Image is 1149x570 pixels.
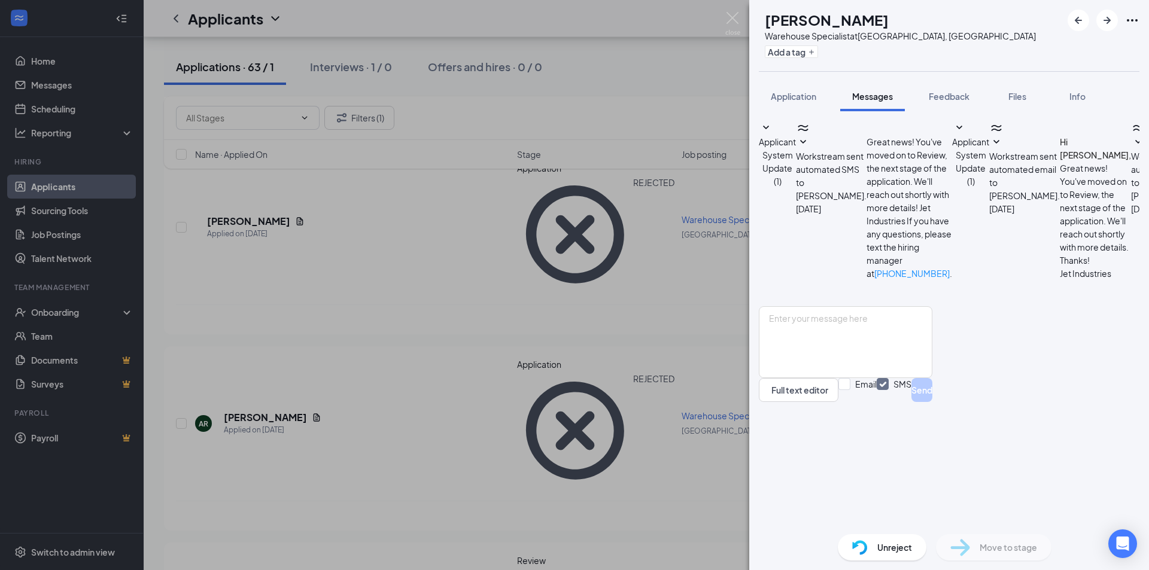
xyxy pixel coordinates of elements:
button: SmallChevronDownApplicant System Update (1) [759,121,796,188]
svg: WorkstreamLogo [989,121,1004,135]
svg: WorkstreamLogo [1131,121,1145,135]
span: Applicant System Update (1) [952,136,989,187]
button: Send [911,378,932,402]
svg: WorkstreamLogo [796,121,810,135]
span: Messages [852,91,893,102]
button: ArrowLeftNew [1068,10,1089,31]
span: Feedback [929,91,969,102]
svg: SmallChevronDown [952,121,966,135]
p: Thanks! [1060,254,1131,267]
span: Info [1069,91,1086,102]
span: [DATE] [989,202,1014,215]
svg: SmallChevronDown [796,135,810,150]
button: Full text editorPen [759,378,838,402]
button: PlusAdd a tag [765,45,818,58]
button: ArrowRight [1096,10,1118,31]
div: Open Intercom Messenger [1108,529,1137,558]
span: Unreject [877,541,912,554]
svg: SmallChevronDown [759,121,773,135]
span: Workstream sent automated SMS to [PERSON_NAME]. [796,151,867,201]
a: [PHONE_NUMBER] [874,268,950,279]
span: [DATE] [796,202,821,215]
p: Great news! You've moved on to Review, the next stage of the application. We'll reach out shortly... [1060,161,1131,254]
svg: SmallChevronDown [1131,135,1145,150]
span: Great news! You've moved on to Review, the next stage of the application. We'll reach out shortly... [867,136,952,279]
span: Files [1008,91,1026,102]
span: Move to stage [980,541,1037,554]
button: SmallChevronDownApplicant System Update (1) [952,121,989,188]
p: Jet Industries [1060,267,1131,280]
span: Workstream sent automated email to [PERSON_NAME]. [989,151,1060,201]
svg: Plus [808,48,815,56]
span: Applicant System Update (1) [759,136,796,187]
svg: ArrowRight [1100,13,1114,28]
svg: ArrowLeftNew [1071,13,1086,28]
span: Application [771,91,816,102]
div: Warehouse Specialist at [GEOGRAPHIC_DATA], [GEOGRAPHIC_DATA] [765,30,1036,42]
svg: Ellipses [1125,13,1139,28]
h1: [PERSON_NAME] [765,10,889,30]
svg: SmallChevronDown [989,135,1004,150]
h4: Hi [PERSON_NAME], [1060,135,1131,161]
